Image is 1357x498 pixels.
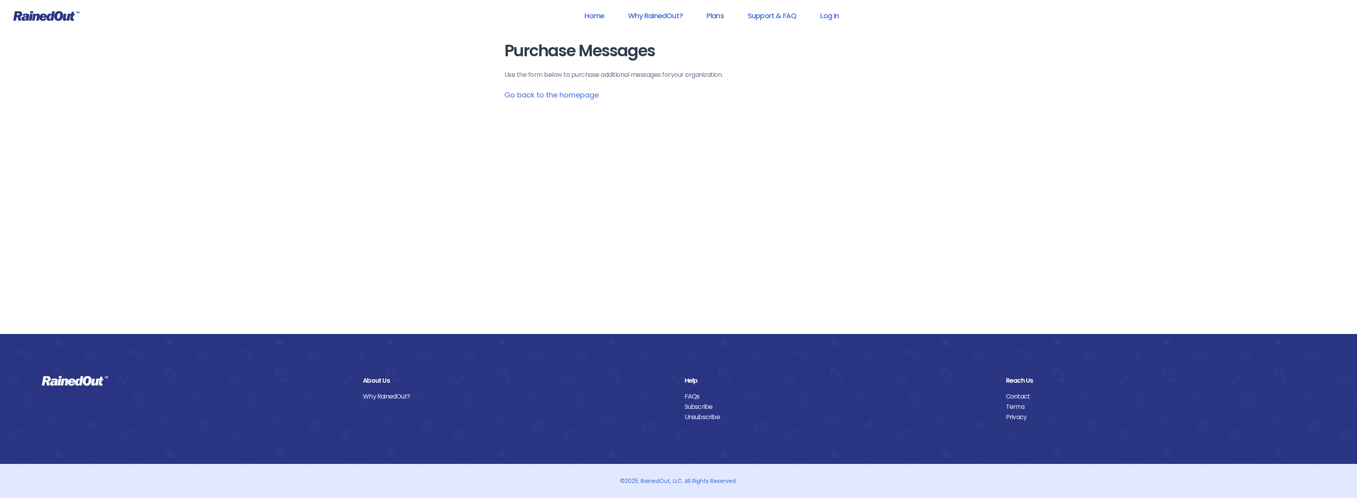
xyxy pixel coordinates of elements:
div: About Us [363,376,672,386]
a: Contact [1006,391,1315,402]
a: Subscribe [685,402,994,412]
p: Use the form below to purchase additional messages for your organization . [504,70,853,80]
a: FAQs [685,391,994,402]
a: Go back to the homepage [504,90,599,100]
a: Why RainedOut? [618,7,693,25]
h1: Purchase Messages [504,42,853,60]
a: Support & FAQ [737,7,807,25]
div: Help [685,376,994,386]
a: Why RainedOut? [363,391,672,402]
a: Terms [1006,402,1315,412]
a: Home [574,7,615,25]
div: Reach Us [1006,376,1315,386]
a: Privacy [1006,412,1315,422]
a: Unsubscribe [685,412,994,422]
a: Plans [696,7,734,25]
a: Log In [810,7,849,25]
